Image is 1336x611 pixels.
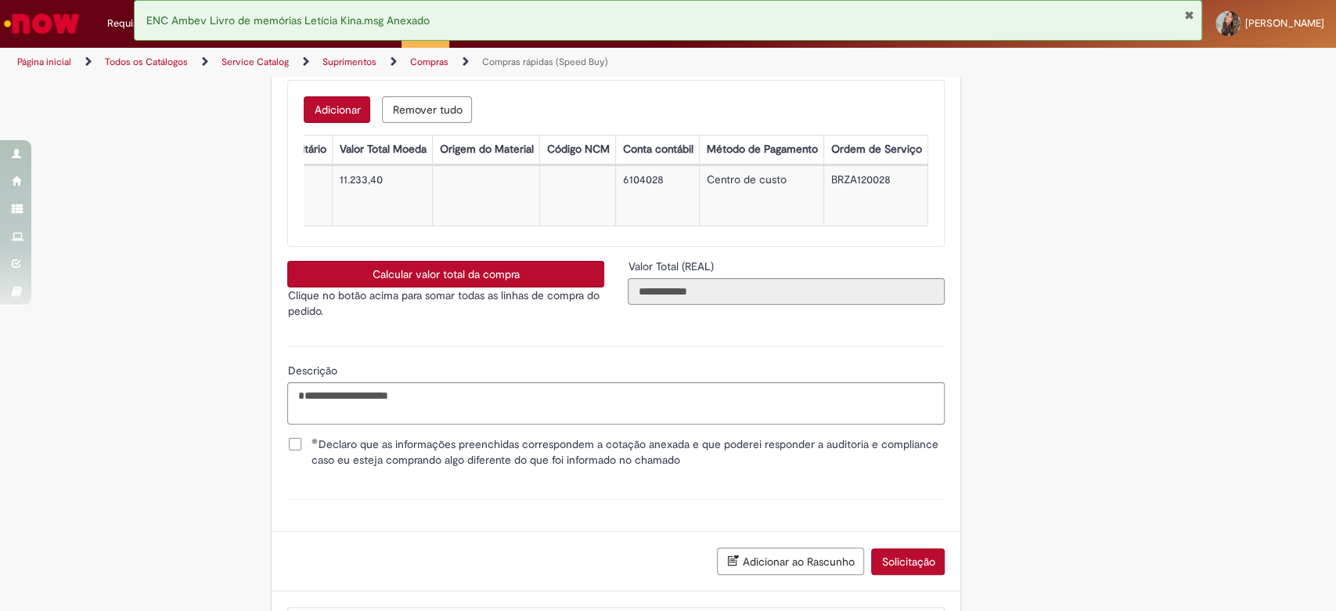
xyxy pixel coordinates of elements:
td: BRZA120028 [824,166,928,226]
a: Página inicial [17,56,71,68]
ul: Trilhas de página [12,48,879,77]
th: Código NCM [540,136,616,164]
input: Valor Total (REAL) [628,278,945,305]
button: Adicionar ao Rascunho [717,548,864,575]
th: Valor Total Moeda [333,136,433,164]
td: 6104028 [616,166,700,226]
th: Ordem de Serviço [824,136,928,164]
button: Fechar Notificação [1183,9,1194,21]
td: Centro de custo [700,166,824,226]
a: Todos os Catálogos [105,56,188,68]
span: Requisições [107,16,162,31]
label: Somente leitura - Valor Total (REAL) [628,258,716,274]
td: 11.233,40 [333,166,433,226]
span: Descrição [287,363,340,378]
a: Suprimentos [322,56,376,68]
span: Declaro que as informações preenchidas correspondem a cotação anexada e que poderei responder a a... [311,436,945,468]
span: Obrigatório Preenchido [311,438,318,444]
span: Somente leitura - Valor Total (REAL) [628,259,716,273]
a: Compras rápidas (Speed Buy) [482,56,608,68]
button: Solicitação [871,548,945,575]
th: Método de Pagamento [700,136,824,164]
textarea: Descrição [287,382,945,425]
span: [PERSON_NAME] [1245,16,1324,30]
button: Calcular valor total da compra [287,261,604,287]
span: ENC Ambev Livro de memórias Letícia Kina.msg Anexado [146,13,430,27]
button: Add a row for Lista de Itens [304,96,370,123]
p: Clique no botão acima para somar todas as linhas de compra do pedido. [287,287,604,319]
img: ServiceNow [2,8,82,39]
a: Compras [410,56,448,68]
th: Origem do Material [433,136,540,164]
a: Service Catalog [221,56,289,68]
th: Conta contábil [616,136,700,164]
button: Remove all rows for Lista de Itens [382,96,472,123]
